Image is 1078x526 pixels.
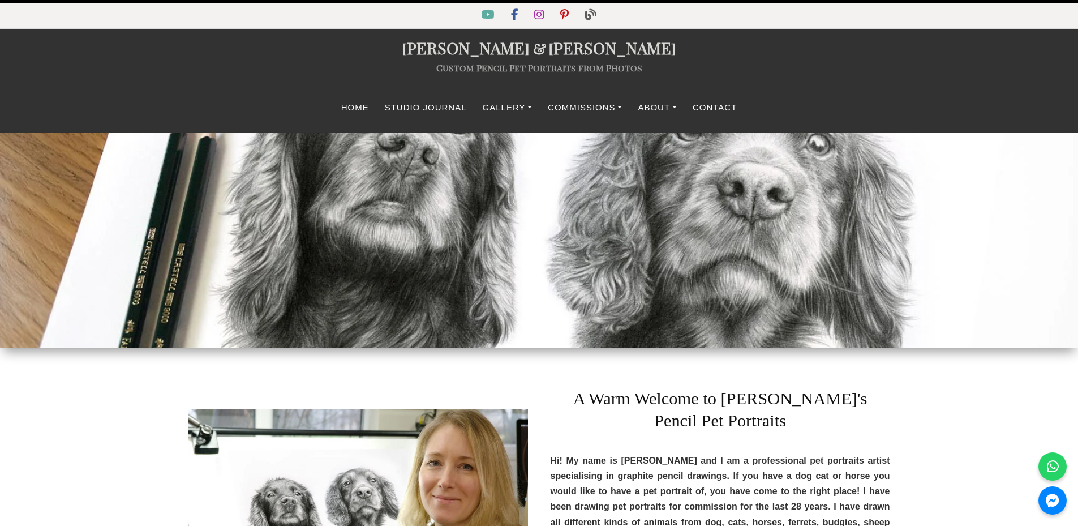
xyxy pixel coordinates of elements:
[1038,452,1067,481] a: WhatsApp
[475,11,504,20] a: YouTube
[527,11,553,20] a: Instagram
[475,97,540,119] a: Gallery
[504,11,527,20] a: Facebook
[540,97,630,119] a: Commissions
[630,97,685,119] a: About
[436,62,642,74] a: Custom Pencil Pet Portraits from Photos
[578,11,603,20] a: Blog
[685,97,745,119] a: Contact
[530,37,548,58] span: &
[551,371,890,439] h1: A Warm Welcome to [PERSON_NAME]'s Pencil Pet Portraits
[553,11,578,20] a: Pinterest
[377,97,475,119] a: Studio Journal
[402,37,676,58] a: [PERSON_NAME]&[PERSON_NAME]
[333,97,377,119] a: Home
[1038,486,1067,515] a: Messenger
